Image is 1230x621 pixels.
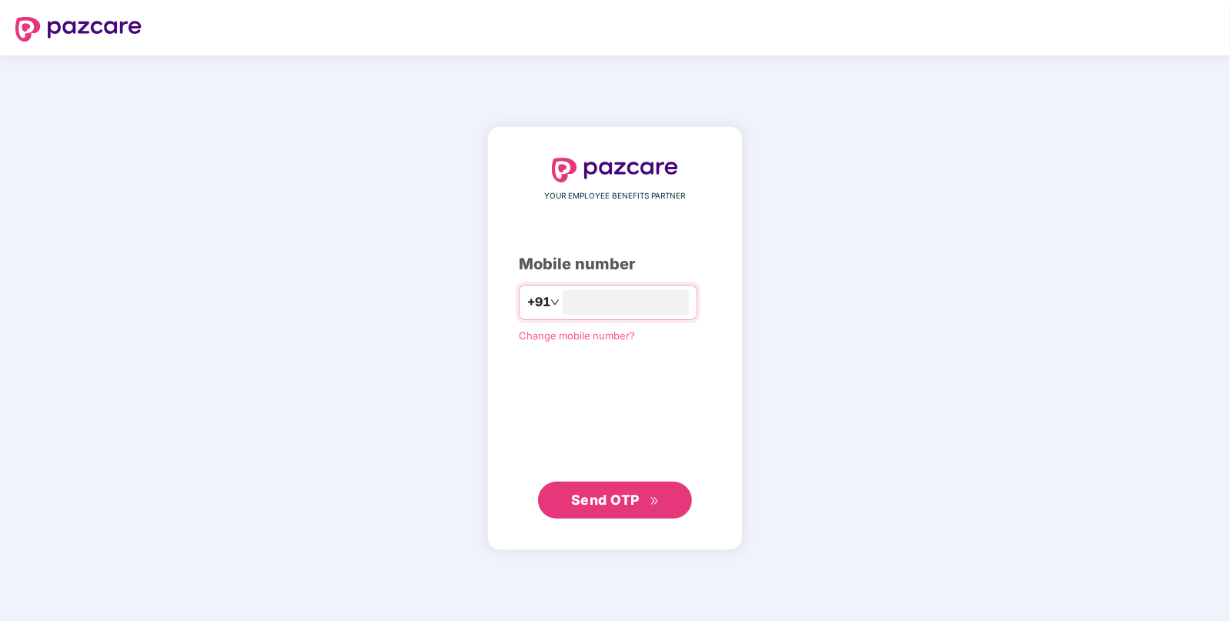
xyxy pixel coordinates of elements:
[538,482,692,519] button: Send OTPdouble-right
[519,252,711,276] div: Mobile number
[545,190,686,202] span: YOUR EMPLOYEE BENEFITS PARTNER
[552,158,678,182] img: logo
[650,496,660,506] span: double-right
[571,492,640,508] span: Send OTP
[527,292,550,312] span: +91
[519,329,635,342] a: Change mobile number?
[550,298,560,307] span: down
[15,17,142,42] img: logo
